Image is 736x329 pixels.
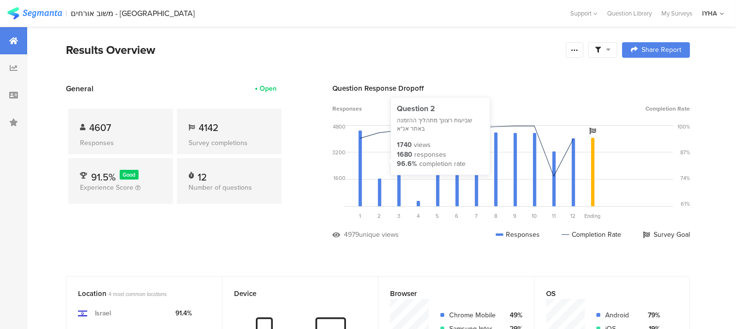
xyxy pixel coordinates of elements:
div: 87% [680,148,690,156]
div: Ending [583,212,602,220]
div: | [66,8,67,19]
div: 49% [505,310,522,320]
div: 91.4% [175,308,192,318]
div: 1740 [397,140,412,150]
div: Israel [95,308,111,318]
a: My Surveys [657,9,697,18]
div: views [414,140,431,150]
span: 3 [397,212,400,220]
span: 4607 [89,120,111,135]
span: 12 [571,212,576,220]
div: Results Overview [66,41,561,59]
div: משוב אורחים - [GEOGRAPHIC_DATA] [71,9,195,18]
span: 91.5% [91,170,116,184]
a: Question Library [602,9,657,18]
span: 10 [532,212,537,220]
span: 7 [475,212,478,220]
div: IYHA [702,9,717,18]
div: 1680 [397,150,412,160]
span: General [66,83,94,94]
div: 96.6% [397,159,417,169]
span: Responses [332,104,362,113]
div: Responses [496,230,540,240]
div: unique views [359,230,399,240]
i: Survey Goal [589,128,596,134]
span: Number of questions [188,182,252,193]
span: 4 most common locations [109,290,167,298]
div: Question 2 [397,103,484,114]
span: Experience Score [80,182,133,193]
div: שביעות רצונך מתהליך ההזמנה באתר אנ"א [397,116,484,133]
span: 8 [494,212,497,220]
div: 74% [680,174,690,182]
span: 6 [455,212,459,220]
span: 4 [417,212,420,220]
div: 100% [677,123,690,131]
span: 9 [514,212,517,220]
div: Survey completions [188,138,270,148]
div: 12 [198,170,207,180]
span: Share Report [642,47,681,53]
div: Survey Goal [643,230,690,240]
div: 79% [643,310,660,320]
div: Location [78,288,194,299]
span: Completion Rate [645,104,690,113]
span: 11 [552,212,556,220]
div: Support [570,6,597,21]
span: 1 [359,212,361,220]
div: Question Response Dropoff [332,83,690,94]
div: Responses [80,138,161,148]
div: responses [414,150,446,160]
div: Open [260,83,277,94]
div: 1600 [333,174,345,182]
div: 4800 [333,123,345,131]
div: 61% [681,200,690,208]
div: Completion Rate [562,230,621,240]
span: 4142 [199,120,219,135]
div: OS [546,288,662,299]
div: Device [234,288,350,299]
div: Android [605,310,635,320]
div: 3200 [332,148,345,156]
div: Browser [390,288,506,299]
div: completion rate [419,159,466,169]
span: 5 [436,212,439,220]
span: Good [123,171,136,179]
div: Chrome Mobile [449,310,498,320]
img: segmanta logo [7,7,62,19]
span: 2 [378,212,381,220]
div: 4979 [344,230,359,240]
